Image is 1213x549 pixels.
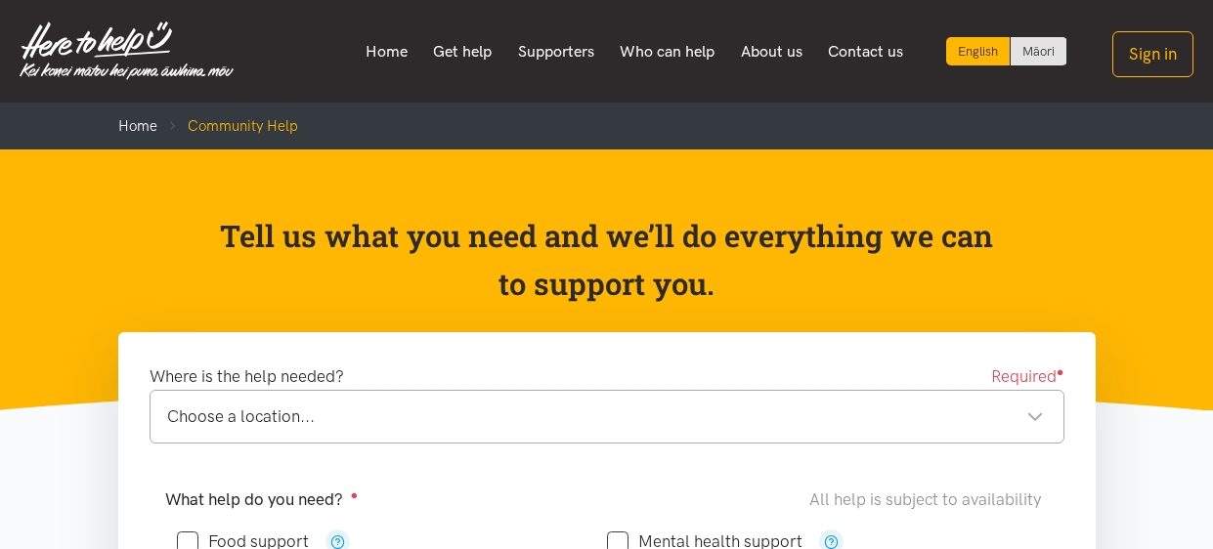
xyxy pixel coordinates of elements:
[1057,364,1064,379] sup: ●
[157,114,298,138] li: Community Help
[809,486,1049,513] div: All help is subject to availability
[150,363,344,390] label: Where is the help needed?
[420,31,505,72] a: Get help
[167,403,1044,430] div: Choose a location...
[1112,31,1193,77] button: Sign in
[991,363,1064,390] span: Required
[352,31,420,72] a: Home
[607,31,728,72] a: Who can help
[728,31,816,72] a: About us
[815,31,917,72] a: Contact us
[218,212,995,309] p: Tell us what you need and we’ll do everything we can to support you.
[351,487,359,502] sup: ●
[946,37,1067,65] div: Language toggle
[118,117,157,135] a: Home
[1011,37,1066,65] a: Switch to Te Reo Māori
[165,486,359,513] label: What help do you need?
[946,37,1011,65] div: Current language
[504,31,607,72] a: Supporters
[20,21,234,80] img: Home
